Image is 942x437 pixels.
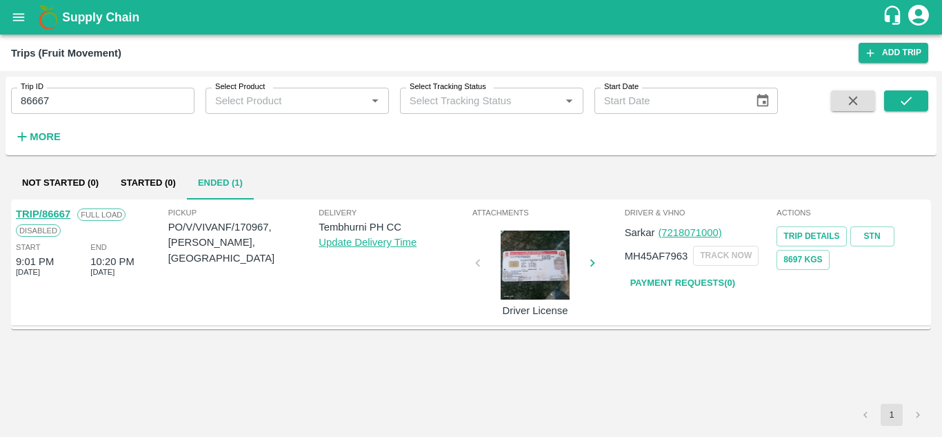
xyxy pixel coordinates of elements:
a: Supply Chain [62,8,882,27]
a: TRIP/86667 [16,208,70,220]
p: Tembhurni PH CC [319,220,470,235]
nav: pagination navigation [852,404,931,426]
p: MH45AF7963 [625,249,688,264]
strong: More [30,131,61,142]
button: Open [560,92,578,110]
span: [DATE] [16,266,40,278]
a: Update Delivery Time [319,237,417,248]
span: Full Load [77,208,126,221]
span: Disabled [16,224,61,237]
div: 10:20 PM [90,254,134,269]
input: Start Date [594,88,745,114]
a: STN [850,226,894,246]
button: Ended (1) [187,166,254,200]
a: Trip Details [776,226,846,246]
span: Attachments [472,206,622,219]
div: 9:01 PM [16,254,54,269]
span: Pickup [168,206,319,219]
span: Actions [776,206,926,219]
label: Select Product [215,81,265,93]
p: Driver License [483,303,587,318]
div: account of current user [906,3,931,32]
span: End [90,241,107,253]
img: logo [34,3,62,31]
button: More [11,125,64,148]
button: Not Started (0) [11,166,110,200]
label: Select Tracking Status [410,81,486,93]
button: 8697 Kgs [776,250,829,270]
div: Trips (Fruit Movement) [11,44,121,62]
button: Started (0) [110,166,187,200]
input: Select Product [210,92,362,110]
a: (7218071000) [658,227,721,238]
span: Delivery [319,206,470,219]
input: Select Tracking Status [404,92,539,110]
label: Start Date [604,81,639,93]
button: Open [366,92,384,110]
b: Supply Chain [62,10,139,24]
span: Sarkar [625,227,655,238]
div: customer-support [882,5,906,30]
a: Add Trip [859,43,928,63]
span: Driver & VHNo [625,206,774,219]
p: PO/V/VIVANF/170967, [PERSON_NAME], [GEOGRAPHIC_DATA] [168,220,319,266]
input: Enter Trip ID [11,88,194,114]
button: open drawer [3,1,34,33]
span: [DATE] [90,266,114,278]
button: Choose date [750,88,776,114]
a: Payment Requests(0) [625,271,741,295]
button: page 1 [881,404,903,426]
span: Start [16,241,40,253]
label: Trip ID [21,81,43,93]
